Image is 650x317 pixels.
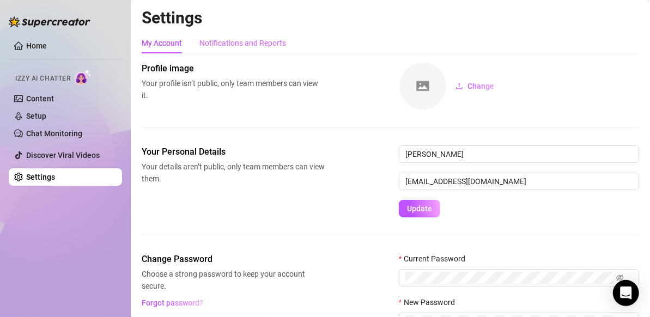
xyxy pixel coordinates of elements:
[75,69,92,85] img: AI Chatter
[142,62,325,75] span: Profile image
[142,161,325,185] span: Your details aren’t public, only team members can view them.
[26,151,100,160] a: Discover Viral Videos
[399,200,440,217] button: Update
[407,204,432,213] span: Update
[447,77,503,95] button: Change
[26,173,55,181] a: Settings
[26,94,54,103] a: Content
[142,8,639,28] h2: Settings
[199,37,286,49] div: Notifications and Reports
[142,298,204,307] span: Forgot password?
[142,37,182,49] div: My Account
[142,253,325,266] span: Change Password
[142,77,325,101] span: Your profile isn’t public, only team members can view it.
[9,16,90,27] img: logo-BBDzfeDw.svg
[26,129,82,138] a: Chat Monitoring
[455,82,463,90] span: upload
[399,296,462,308] label: New Password
[15,74,70,84] span: Izzy AI Chatter
[616,274,624,282] span: eye-invisible
[26,112,46,120] a: Setup
[399,253,472,265] label: Current Password
[399,63,446,109] img: square-placeholder.png
[405,272,614,284] input: Current Password
[467,82,494,90] span: Change
[26,41,47,50] a: Home
[142,268,325,292] span: Choose a strong password to keep your account secure.
[399,173,639,190] input: Enter new email
[142,294,204,312] button: Forgot password?
[142,145,325,158] span: Your Personal Details
[399,145,639,163] input: Enter name
[613,280,639,306] div: Open Intercom Messenger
